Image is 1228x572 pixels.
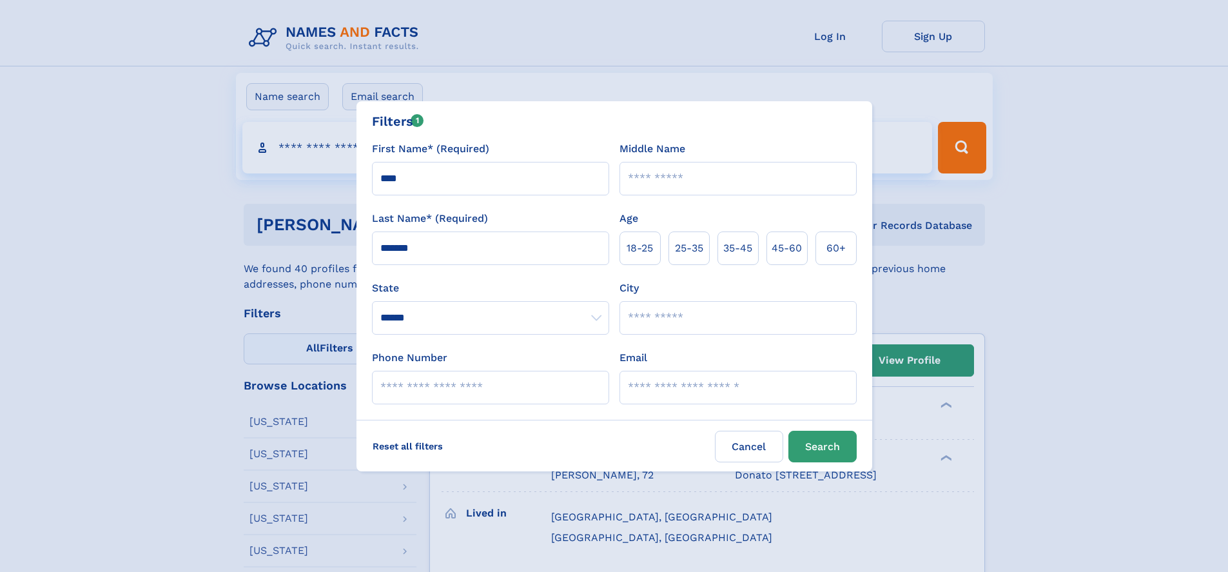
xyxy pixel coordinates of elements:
[772,241,802,256] span: 45‑60
[723,241,752,256] span: 35‑45
[619,281,639,296] label: City
[619,211,638,226] label: Age
[627,241,653,256] span: 18‑25
[826,241,846,256] span: 60+
[619,350,647,366] label: Email
[364,431,451,462] label: Reset all filters
[372,211,488,226] label: Last Name* (Required)
[715,431,783,462] label: Cancel
[372,112,424,131] div: Filters
[675,241,703,256] span: 25‑35
[372,350,447,366] label: Phone Number
[619,141,685,157] label: Middle Name
[372,141,489,157] label: First Name* (Required)
[372,281,609,296] label: State
[788,431,857,462] button: Search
